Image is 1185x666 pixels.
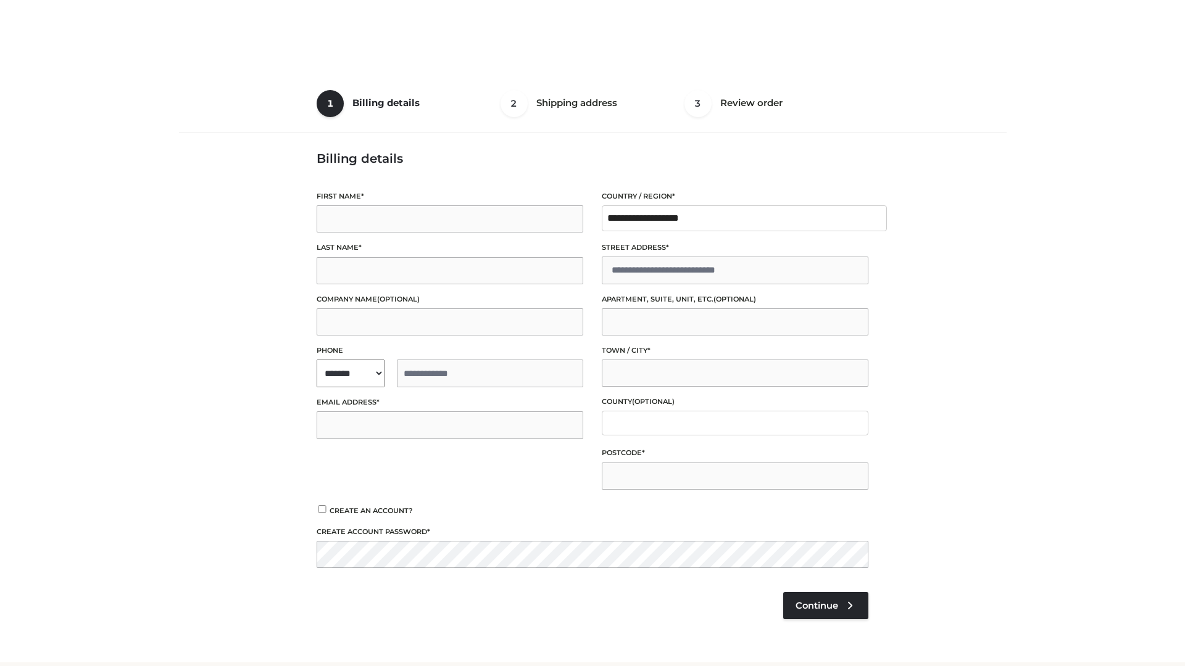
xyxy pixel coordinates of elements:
span: Review order [720,97,783,109]
span: (optional) [713,295,756,303]
label: First name [317,191,583,202]
span: Shipping address [536,97,617,109]
span: Billing details [352,97,420,109]
span: (optional) [632,397,675,406]
label: Town / City [602,345,868,356]
label: Country / Region [602,191,868,202]
h3: Billing details [317,151,868,166]
label: Email address [317,397,583,408]
span: Create an account? [330,506,413,515]
label: Last name [317,242,583,253]
label: Phone [317,345,583,356]
label: Create account password [317,526,868,538]
span: 3 [684,90,712,117]
label: Street address [602,242,868,253]
label: Apartment, suite, unit, etc. [602,294,868,305]
input: Create an account? [317,505,328,513]
span: 2 [501,90,528,117]
label: County [602,396,868,408]
label: Postcode [602,447,868,459]
span: 1 [317,90,344,117]
span: Continue [796,600,838,611]
a: Continue [783,592,868,619]
label: Company name [317,294,583,305]
span: (optional) [377,295,420,303]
